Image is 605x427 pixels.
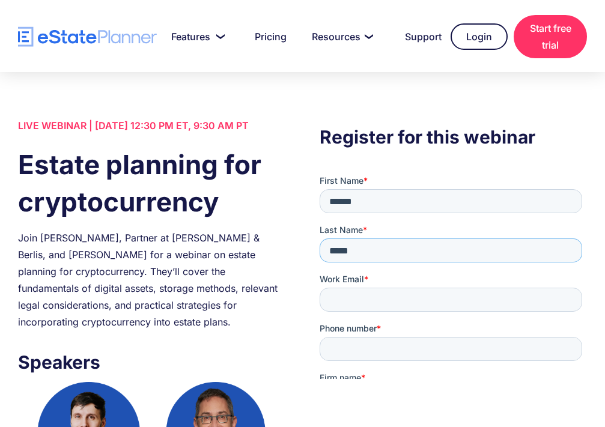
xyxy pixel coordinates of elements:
[297,25,385,49] a: Resources
[18,117,285,134] div: LIVE WEBINAR | [DATE] 12:30 PM ET, 9:30 AM PT
[391,25,445,49] a: Support
[18,26,157,47] a: home
[240,25,291,49] a: Pricing
[18,229,285,330] div: Join [PERSON_NAME], Partner at [PERSON_NAME] & Berlis, and [PERSON_NAME] for a webinar on estate ...
[18,348,285,376] h3: Speakers
[320,123,587,151] h3: Register for this webinar
[320,175,587,379] iframe: Form 0
[18,146,285,220] h1: Estate planning for cryptocurrency
[157,25,234,49] a: Features
[514,15,587,58] a: Start free trial
[451,23,508,50] a: Login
